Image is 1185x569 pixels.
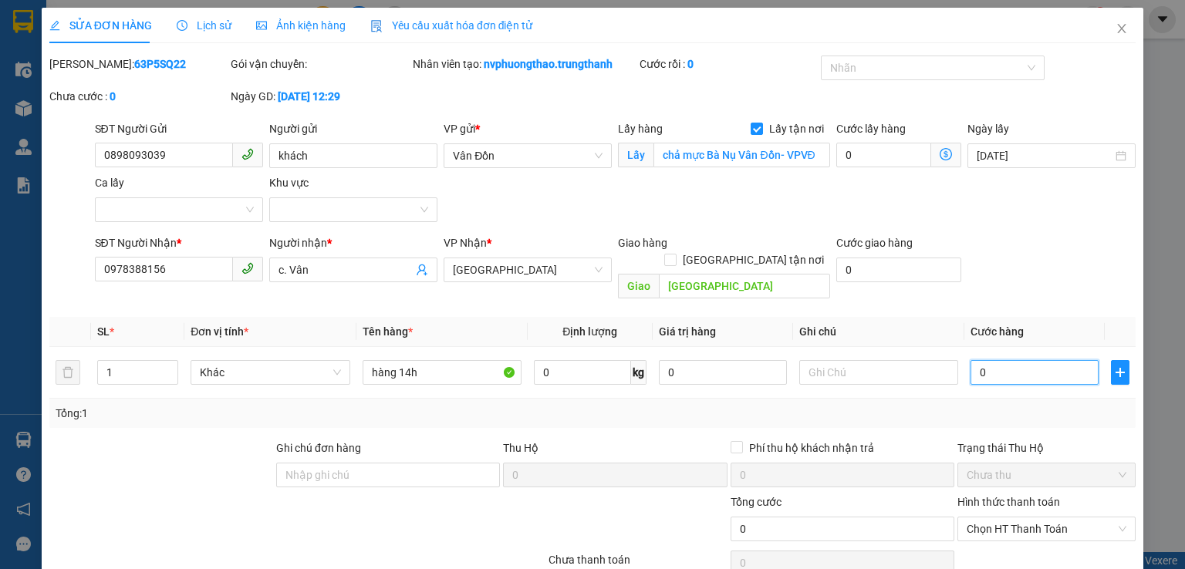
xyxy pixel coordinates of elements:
input: Dọc đường [659,274,830,298]
input: Ngày lấy [977,147,1112,164]
span: Định lượng [562,325,617,338]
span: Lịch sử [177,19,231,32]
label: Cước lấy hàng [836,123,906,135]
span: Phí thu hộ khách nhận trả [743,439,880,456]
div: Người nhận [269,234,437,251]
b: 0 [687,58,694,70]
div: [PERSON_NAME]: [49,56,228,72]
div: Ngày GD: [231,88,409,105]
span: Giá trị hàng [659,325,716,338]
span: SL [97,325,110,338]
span: up [165,363,174,372]
input: Ghi Chú [799,360,958,385]
label: Ca lấy [95,177,124,189]
span: VP Nhận [444,237,487,249]
span: phone [241,262,254,274]
span: close-circle [1118,524,1127,534]
div: Gói vận chuyển: [231,56,409,72]
img: icon [370,20,383,32]
span: Tên hàng [363,325,413,338]
span: user-add [416,264,428,276]
span: Khác [200,361,340,384]
span: Vân Đồn [453,144,603,167]
span: phone [241,148,254,160]
input: Lấy tận nơi [653,143,830,167]
span: close [1116,22,1128,35]
span: Yêu cầu xuất hóa đơn điện tử [370,19,533,32]
label: Ghi chú đơn hàng [276,442,361,454]
span: Giao hàng [618,237,667,249]
b: nvphuongthao.trungthanh [484,58,613,70]
span: Decrease Value [160,372,177,384]
span: plus [1112,366,1129,379]
span: Chọn HT Thanh Toán [967,517,1126,540]
button: plus [1111,360,1129,385]
th: Ghi chú [793,317,964,347]
label: Ngày lấy [967,123,1009,135]
div: Nhân viên tạo: [413,56,636,72]
span: Ảnh kiện hàng [256,19,346,32]
input: Ghi chú đơn hàng [276,463,500,487]
div: Tổng: 1 [56,405,458,422]
span: clock-circle [177,20,187,31]
span: Chưa thu [967,463,1126,487]
div: Trạng thái Thu Hộ [957,439,1136,456]
span: Cước hàng [971,325,1024,338]
div: Chưa cước : [49,88,228,105]
span: Đơn vị tính [191,325,248,338]
input: VD: Bàn, Ghế [363,360,522,385]
span: Giao [618,274,659,298]
span: Tổng cước [731,496,782,508]
div: Khu vực [269,174,437,191]
b: [DATE] 12:29 [278,90,340,103]
span: edit [49,20,60,31]
span: Lấy tận nơi [763,120,830,137]
span: [GEOGRAPHIC_DATA] tận nơi [677,251,830,268]
span: Lấy hàng [618,123,663,135]
span: Hà Nội [453,258,603,281]
div: VP gửi [444,120,612,137]
div: Người gửi [269,120,437,137]
span: Increase Value [160,361,177,372]
label: Hình thức thanh toán [957,496,1060,508]
input: Cước giao hàng [836,258,961,282]
input: Cước lấy hàng [836,143,931,167]
span: kg [631,360,647,385]
span: Lấy [618,143,653,167]
div: SĐT Người Gửi [95,120,263,137]
span: picture [256,20,267,31]
label: Cước giao hàng [836,237,913,249]
span: Thu Hộ [503,442,538,454]
span: SỬA ĐƠN HÀNG [49,19,152,32]
span: close-circle [1116,150,1126,161]
div: Cước rồi : [640,56,818,72]
span: down [165,374,174,383]
button: delete [56,360,80,385]
div: SĐT Người Nhận [95,234,263,251]
button: Close [1100,8,1143,51]
b: 63P5SQ22 [134,58,186,70]
b: 0 [110,90,116,103]
span: dollar-circle [940,148,952,160]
